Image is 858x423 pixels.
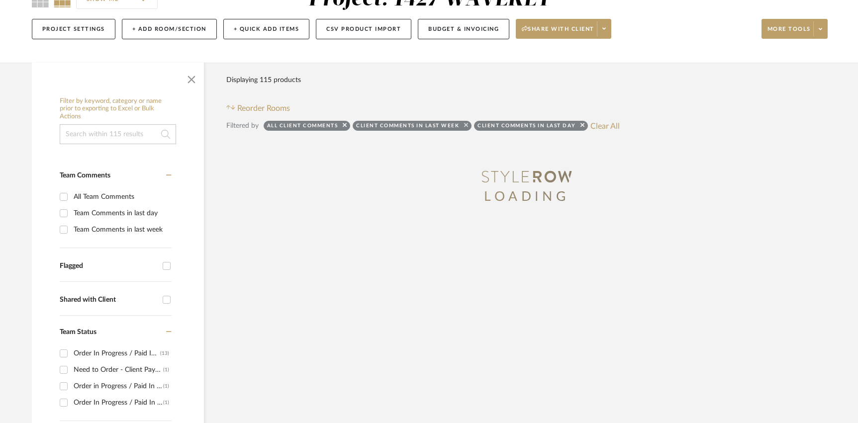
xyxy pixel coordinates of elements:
[267,122,338,132] div: All Client Comments
[60,296,158,304] div: Shared with Client
[356,122,459,132] div: Client Comments in last week
[316,19,411,39] button: CSV Product Import
[60,97,176,121] h6: Filter by keyword, category or name prior to exporting to Excel or Bulk Actions
[226,102,290,114] button: Reorder Rooms
[74,189,169,205] div: All Team Comments
[60,329,96,336] span: Team Status
[74,345,160,361] div: Order In Progress / Paid In Full w/ Freight, No Balance due
[163,395,169,411] div: (1)
[590,119,620,132] button: Clear All
[163,378,169,394] div: (1)
[767,25,811,40] span: More tools
[60,172,110,179] span: Team Comments
[762,19,828,39] button: More tools
[74,205,169,221] div: Team Comments in last day
[226,120,259,131] div: Filtered by
[160,345,169,361] div: (13)
[182,68,201,87] button: Close
[223,19,310,39] button: + Quick Add Items
[226,70,301,90] div: Displaying 115 products
[32,19,115,39] button: Project Settings
[237,102,290,114] span: Reorder Rooms
[74,395,163,411] div: Order In Progress / Paid In Full / Freight Quote Req'd
[522,25,594,40] span: Share with client
[516,19,611,39] button: Share with client
[74,222,169,238] div: Team Comments in last week
[163,362,169,378] div: (1)
[74,378,163,394] div: Order in Progress / Paid In Full / Freight Due to Ship
[484,190,570,203] span: LOADING
[477,122,575,132] div: Client Comments in last day
[60,262,158,270] div: Flagged
[418,19,509,39] button: Budget & Invoicing
[60,124,176,144] input: Search within 115 results
[122,19,217,39] button: + Add Room/Section
[74,362,163,378] div: Need to Order - Client Payment Received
